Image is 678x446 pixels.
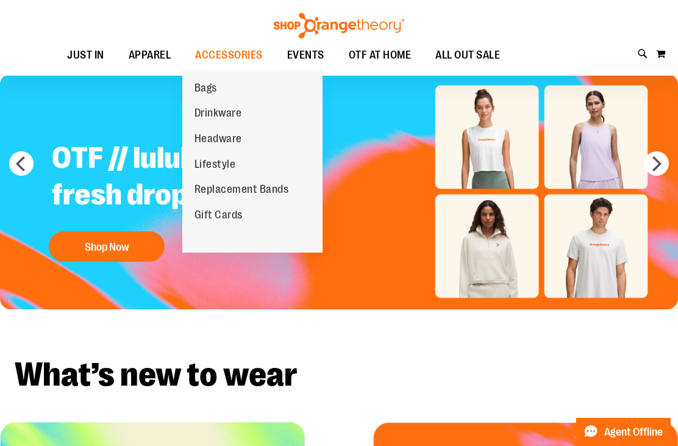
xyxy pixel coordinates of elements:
span: Headware [194,132,242,148]
h2: What’s new to wear [15,358,663,392]
span: APPAREL [129,41,171,69]
span: Replacement Bands [194,183,289,198]
a: OTF // lululemon fresh drops! Shop Now [43,131,346,268]
span: Lifestyle [194,158,236,173]
button: Agent Offline [576,418,671,446]
span: ACCESSORIES [195,41,263,69]
span: ALL OUT SALE [435,41,500,69]
span: Gift Cards [194,209,243,224]
span: Agent Offline [604,426,663,438]
span: OTF AT HOME [349,41,412,69]
img: Shop Orangetheory [272,13,406,38]
button: next [644,151,669,176]
span: Drinkware [194,107,242,122]
button: prev [9,151,34,176]
h2: OTF // lululemon fresh drops! [43,131,346,225]
span: JUST IN [67,41,104,69]
span: EVENTS [287,41,324,69]
span: Bags [194,82,217,97]
button: Shop Now [49,231,165,262]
